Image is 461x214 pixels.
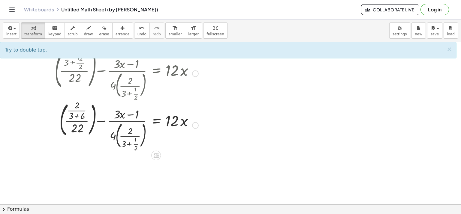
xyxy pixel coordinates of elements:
[169,32,182,36] span: smaller
[116,32,130,36] span: arrange
[45,22,65,39] button: keyboardkeypad
[139,25,145,32] i: undo
[411,22,426,39] button: new
[444,22,458,39] button: load
[52,25,58,32] i: keyboard
[361,4,419,15] button: Collaborate Live
[137,32,146,36] span: undo
[430,32,439,36] span: save
[24,7,54,13] a: Whiteboards
[151,150,161,160] div: Apply the same math to both sides of the equation
[24,32,42,36] span: transform
[366,7,414,12] span: Collaborate Live
[165,22,185,39] button: format_sizesmaller
[65,22,81,39] button: scrub
[68,32,78,36] span: scrub
[191,25,196,32] i: format_size
[99,32,109,36] span: erase
[3,22,20,39] button: insert
[154,25,160,32] i: redo
[206,32,224,36] span: fullscreen
[447,32,455,36] span: load
[134,22,150,39] button: undoundo
[393,32,407,36] span: settings
[420,4,449,15] button: Log in
[6,32,17,36] span: insert
[7,5,17,14] button: Toggle navigation
[203,22,227,39] button: fullscreen
[112,22,133,39] button: arrange
[185,22,202,39] button: format_sizelarger
[96,22,112,39] button: erase
[21,22,45,39] button: transform
[84,32,93,36] span: draw
[5,47,47,53] span: Try to double tap.
[153,32,161,36] span: redo
[415,32,422,36] span: new
[188,32,199,36] span: larger
[81,22,96,39] button: draw
[172,25,178,32] i: format_size
[427,22,442,39] button: save
[447,46,452,52] button: ×
[389,22,410,39] button: settings
[149,22,164,39] button: redoredo
[48,32,62,36] span: keypad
